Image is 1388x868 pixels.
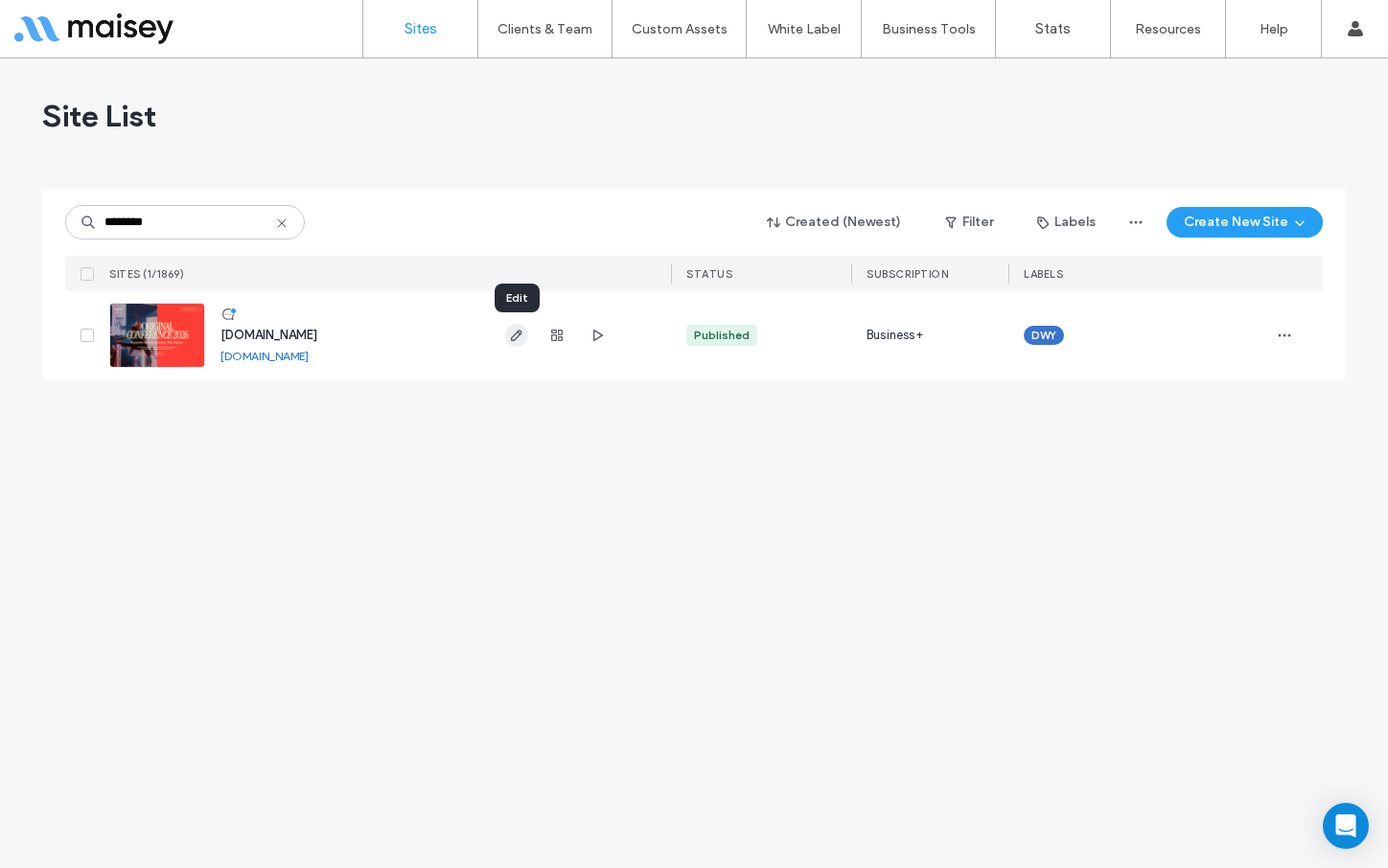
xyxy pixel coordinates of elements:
div: Edit [495,284,540,312]
button: Filter [926,207,1012,238]
a: [DOMAIN_NAME] [220,349,309,363]
label: Custom Assets [632,21,728,37]
label: Business Tools [882,21,976,37]
span: DWY [1031,327,1056,344]
label: Clients & Team [497,21,592,37]
span: Business+ [867,326,923,345]
button: Created (Newest) [751,207,918,238]
span: STATUS [686,267,732,281]
label: Help [1260,21,1288,37]
button: Create New Site [1167,207,1323,238]
span: Subscription [867,267,948,281]
a: [DOMAIN_NAME] [220,328,317,342]
label: Resources [1135,21,1201,37]
span: Help [44,13,83,31]
label: Stats [1035,20,1071,37]
span: Site List [42,97,156,135]
div: Published [694,327,750,344]
label: White Label [768,21,841,37]
div: Open Intercom Messenger [1323,803,1369,849]
span: SITES (1/1869) [109,267,184,281]
label: Sites [405,20,437,37]
span: LABELS [1024,267,1063,281]
button: Labels [1020,207,1113,238]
